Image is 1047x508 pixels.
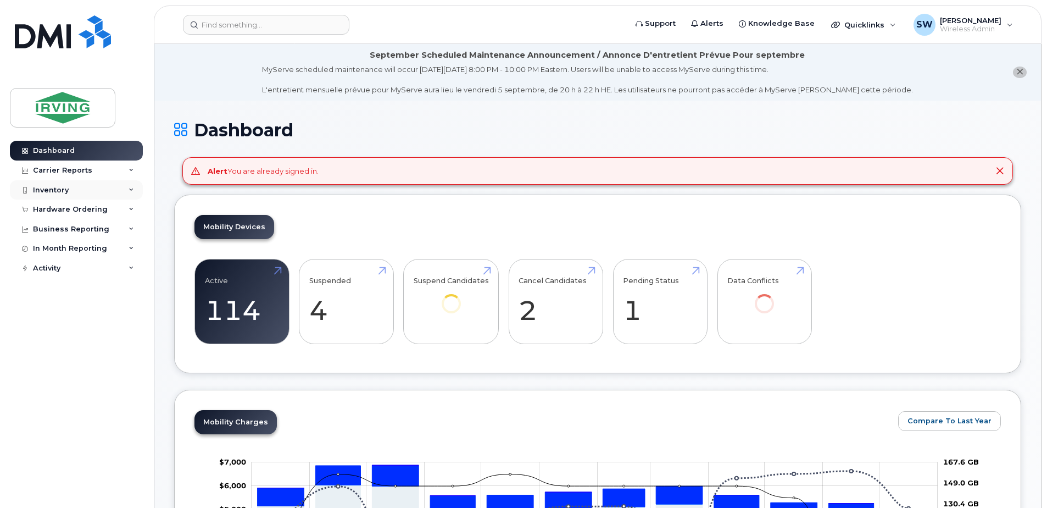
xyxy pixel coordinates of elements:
[219,481,246,489] g: $0
[943,478,979,487] tspan: 149.0 GB
[262,64,913,95] div: MyServe scheduled maintenance will occur [DATE][DATE] 8:00 PM - 10:00 PM Eastern. Users will be u...
[219,457,246,466] g: $0
[208,166,319,176] div: You are already signed in.
[219,481,246,489] tspan: $6,000
[898,411,1001,431] button: Compare To Last Year
[1013,67,1027,78] button: close notification
[205,266,279,338] a: Active 114
[309,266,383,338] a: Suspended 4
[907,416,992,426] span: Compare To Last Year
[519,266,593,338] a: Cancel Candidates 2
[727,266,801,329] a: Data Conflicts
[370,49,805,61] div: September Scheduled Maintenance Announcement / Annonce D'entretient Prévue Pour septembre
[219,457,246,466] tspan: $7,000
[414,266,489,329] a: Suspend Candidates
[943,457,979,466] tspan: 167.6 GB
[174,120,1021,140] h1: Dashboard
[623,266,697,338] a: Pending Status 1
[194,410,277,434] a: Mobility Charges
[943,499,979,508] tspan: 130.4 GB
[208,167,227,175] strong: Alert
[194,215,274,239] a: Mobility Devices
